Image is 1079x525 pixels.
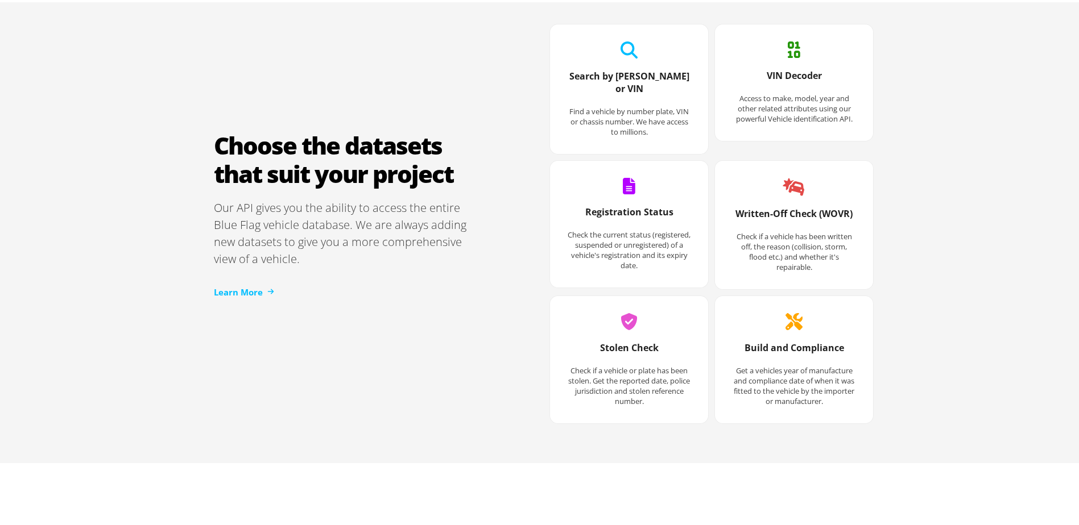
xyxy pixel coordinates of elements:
h3: Registration Status [567,203,691,227]
h3: VIN Decoder [732,67,856,91]
p: Access to make, model, year and other related attributes using our powerful Vehicle identificatio... [732,91,856,122]
p: Check if a vehicle has been written off, the reason (collision, storm, flood etc.) and whether it... [732,229,856,270]
p: Check if a vehicle or plate has been stolen. Get the reported date, police jurisdiction and stole... [567,363,691,404]
p: Check the current status (registered, suspended or unregistered) of a vehicle's registration and ... [567,227,691,268]
p: Find a vehicle by number plate, VIN or chassis number. We have access to millions. [567,104,691,135]
h3: Stolen Check [567,339,691,363]
p: Get a vehicles year of manufacture and compliance date of when it was fitted to the vehicle by th... [732,363,856,404]
h3: Build and Compliance [732,339,856,363]
h3: Search by [PERSON_NAME] or VIN [567,68,691,104]
p: Our API gives you the ability to access the entire Blue Flag vehicle database. We are always addi... [214,197,476,265]
a: Learn More [214,284,274,297]
h3: Written-Off Check (WOVR) [732,205,856,229]
h2: Choose the datasets that suit your project [214,129,476,186]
